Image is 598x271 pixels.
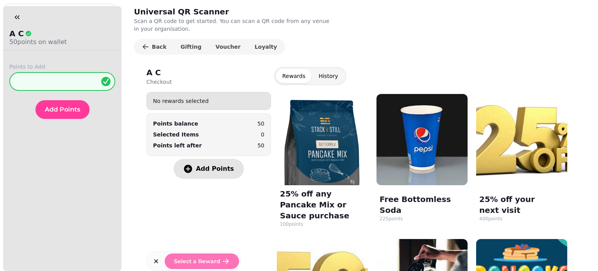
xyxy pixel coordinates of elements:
[153,142,202,149] p: Points left after
[196,166,234,172] span: Add Points
[479,216,503,222] div: 400 points
[312,69,344,83] button: History
[280,221,303,227] div: 100 points
[153,120,198,128] div: Points balance
[9,37,67,47] p: 50 points on wallet
[376,94,468,185] img: Free Bottomless Soda
[165,253,239,269] button: Select a Reward
[9,63,115,71] label: Points to Add
[380,194,464,216] p: Free Bottomless Soda
[45,106,80,113] span: Add Points
[174,41,208,53] button: Gifting
[277,94,368,185] img: 25% off any Pancake Mix or Sauce purchase
[134,6,283,17] h2: Universal QR Scanner
[146,67,172,78] h2: A C
[147,94,271,108] div: No rewards selected
[248,41,283,53] button: Loyalty
[255,44,277,50] span: Loyalty
[134,17,333,33] p: Scan a QR code to get started. You can scan a QR code from any venue in your organisation.
[181,44,202,50] span: Gifting
[261,131,264,138] p: 0
[9,28,24,39] p: A C
[209,41,247,53] button: Voucher
[479,194,564,216] p: 25% off your next visit
[174,259,220,264] span: Select a Reward
[276,69,311,83] button: Rewards
[257,120,264,128] p: 50
[476,94,567,185] img: 25% off your next visit
[216,44,241,50] span: Voucher
[146,78,172,86] p: Checkout
[35,100,90,119] button: Add Points
[153,131,199,138] p: Selected Items
[174,159,244,179] button: Add Points
[257,142,264,149] p: 50
[135,41,173,53] button: Back
[280,188,365,221] p: 25% off any Pancake Mix or Sauce purchase
[152,44,167,50] span: Back
[380,216,403,222] div: 225 points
